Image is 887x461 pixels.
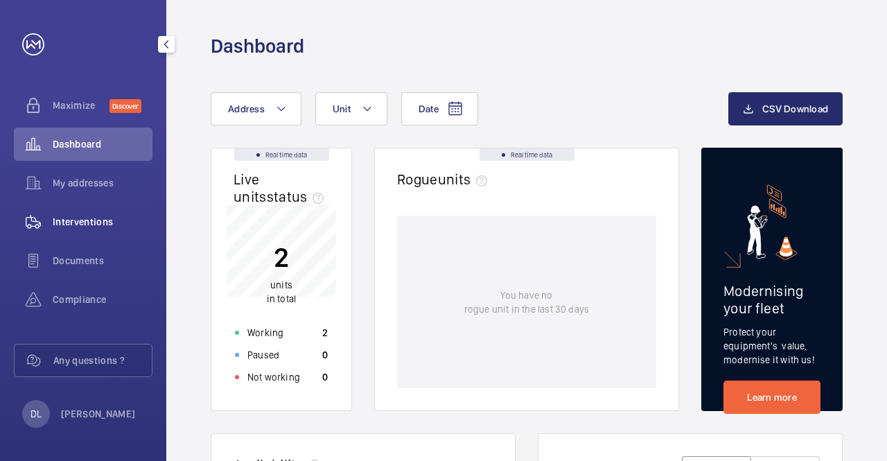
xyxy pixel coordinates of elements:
[419,103,439,114] span: Date
[267,278,296,306] p: in total
[728,92,843,125] button: CSV Download
[234,171,329,205] h2: Live units
[30,407,42,421] p: DL
[322,370,328,384] p: 0
[247,348,279,362] p: Paused
[53,354,152,367] span: Any questions ?
[53,293,152,306] span: Compliance
[333,103,351,114] span: Unit
[53,176,152,190] span: My addresses
[53,98,109,112] span: Maximize
[322,348,328,362] p: 0
[247,370,300,384] p: Not working
[322,326,328,340] p: 2
[762,103,828,114] span: CSV Download
[53,137,152,151] span: Dashboard
[401,92,478,125] button: Date
[53,254,152,268] span: Documents
[234,148,329,161] div: Real time data
[211,92,301,125] button: Address
[267,188,330,205] span: status
[61,407,136,421] p: [PERSON_NAME]
[480,148,574,161] div: Real time data
[228,103,265,114] span: Address
[723,282,820,317] h2: Modernising your fleet
[211,33,304,59] h1: Dashboard
[723,381,820,414] a: Learn more
[723,325,820,367] p: Protect your equipment's value, modernise it with us!
[53,215,152,229] span: Interventions
[247,326,283,340] p: Working
[397,171,493,188] h2: Rogue
[267,240,296,275] p: 2
[270,279,292,290] span: units
[438,171,493,188] span: units
[464,288,589,316] p: You have no rogue unit in the last 30 days
[315,92,387,125] button: Unit
[747,184,798,260] img: marketing-card.svg
[109,99,141,113] span: Discover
